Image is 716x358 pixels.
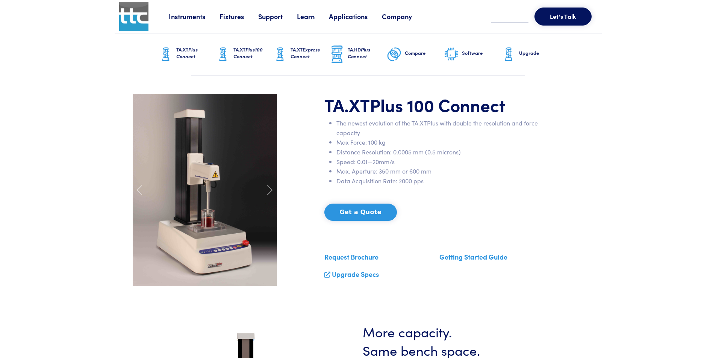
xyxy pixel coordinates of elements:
[336,166,545,176] li: Max. Aperture: 350 mm or 600 mm
[233,46,272,60] h6: TA.XT
[215,45,230,64] img: ta-xt-graphic.png
[119,2,148,31] img: ttc_logo_1x1_v1.0.png
[258,12,297,21] a: Support
[215,33,272,76] a: TA.XTPlus100 Connect
[336,118,545,137] li: The newest evolution of the TA.XTPlus with double the resolution and force capacity
[176,46,198,60] span: Plus Connect
[324,204,397,221] button: Get a Quote
[405,50,444,56] h6: Compare
[387,33,444,76] a: Compare
[382,12,426,21] a: Company
[519,50,558,56] h6: Upgrade
[332,269,379,279] a: Upgrade Specs
[444,47,459,62] img: software-graphic.png
[324,252,378,261] a: Request Brochure
[329,12,382,21] a: Applications
[233,46,263,60] span: Plus100 Connect
[330,33,387,76] a: TA.HDPlus Connect
[444,33,501,76] a: Software
[348,46,370,60] span: Plus Connect
[336,157,545,167] li: Speed: 0.01—20mm/s
[219,12,258,21] a: Fixtures
[272,33,330,76] a: TA.XTExpress Connect
[158,45,173,64] img: ta-xt-graphic.png
[370,92,506,116] span: Plus 100 Connect
[291,46,320,60] span: Express Connect
[133,94,277,286] img: ta-xt-plus-100-gel-red.jpg
[462,50,501,56] h6: Software
[336,147,545,157] li: Distance Resolution: 0.0005 mm (0.5 microns)
[501,45,516,64] img: ta-xt-graphic.png
[291,46,330,60] h6: TA.XT
[534,8,592,26] button: Let's Talk
[297,12,329,21] a: Learn
[439,252,507,261] a: Getting Started Guide
[169,12,219,21] a: Instruments
[336,137,545,147] li: Max Force: 100 kg
[348,46,387,60] h6: TA.HD
[272,45,288,64] img: ta-xt-graphic.png
[336,176,545,186] li: Data Acquisition Rate: 2000 pps
[158,33,215,76] a: TA.XTPlus Connect
[330,45,345,64] img: ta-hd-graphic.png
[387,45,402,64] img: compare-graphic.png
[176,46,215,60] h6: TA.XT
[501,33,558,76] a: Upgrade
[324,94,545,116] h1: TA.XT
